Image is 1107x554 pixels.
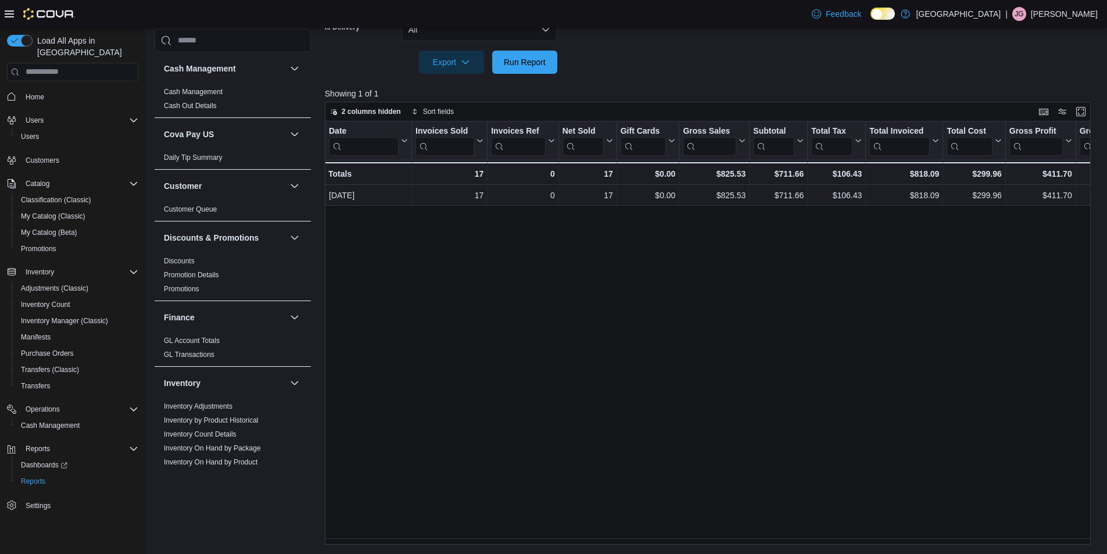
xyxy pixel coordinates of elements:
span: GL Account Totals [164,336,220,345]
p: | [1005,7,1008,21]
h3: Finance [164,312,195,323]
nav: Complex example [7,84,138,544]
span: Inventory by Product Historical [164,416,259,425]
span: Inventory [26,267,54,277]
button: Gift Cards [620,126,675,155]
div: Subtotal [753,126,794,155]
span: Promotions [21,244,56,253]
p: Showing 1 of 1 [325,88,1099,99]
button: Keyboard shortcuts [1037,105,1051,119]
div: $825.53 [683,188,746,202]
input: Dark Mode [870,8,895,20]
div: [DATE] [329,188,408,202]
button: Inventory Manager (Classic) [12,313,143,329]
div: 17 [415,188,483,202]
a: Daily Tip Summary [164,153,223,162]
span: Catalog [21,177,138,191]
button: Users [2,112,143,128]
button: Adjustments (Classic) [12,280,143,296]
button: My Catalog (Beta) [12,224,143,241]
h3: Cash Management [164,63,236,74]
span: Inventory Manager (Classic) [16,314,138,328]
span: Customers [26,156,59,165]
div: Total Tax [811,126,852,137]
div: $711.66 [753,167,804,181]
span: My Catalog (Classic) [21,212,85,221]
span: GL Transactions [164,350,214,359]
span: Dashboards [21,460,67,470]
button: Discounts & Promotions [164,232,285,244]
span: Manifests [21,333,51,342]
a: Purchase Orders [16,346,78,360]
div: Total Cost [947,126,992,155]
div: Invoices Ref [491,126,545,137]
button: Cash Management [164,63,285,74]
button: Catalog [2,176,143,192]
button: My Catalog (Classic) [12,208,143,224]
button: Users [12,128,143,145]
a: GL Transactions [164,351,214,359]
div: Cova Pay US [155,151,311,169]
button: Cova Pay US [164,128,285,140]
button: Invoices Sold [415,126,483,155]
button: Total Cost [947,126,1001,155]
button: Net Sold [562,126,612,155]
span: Operations [26,405,60,414]
span: Classification (Classic) [16,193,138,207]
p: [GEOGRAPHIC_DATA] [916,7,1001,21]
div: Total Cost [947,126,992,137]
button: Operations [2,401,143,417]
button: Date [329,126,408,155]
a: Customer Queue [164,205,217,213]
button: Transfers [12,378,143,394]
button: Run Report [492,51,557,74]
span: 2 columns hidden [342,107,401,116]
button: Cova Pay US [288,127,302,141]
span: Users [21,113,138,127]
span: Feedback [826,8,861,20]
span: My Catalog (Beta) [16,226,138,240]
span: JG [1015,7,1023,21]
div: $106.43 [811,188,862,202]
span: Inventory On Hand by Package [164,444,261,453]
div: $711.66 [753,188,804,202]
div: Gift Cards [620,126,666,137]
button: Display options [1055,105,1069,119]
a: Inventory On Hand by Product [164,458,257,466]
a: My Catalog (Beta) [16,226,82,240]
div: Customer [155,202,311,221]
a: Inventory Count [16,298,75,312]
button: Operations [21,402,65,416]
div: Totals [328,167,408,181]
button: Transfers (Classic) [12,362,143,378]
button: Inventory [21,265,59,279]
div: $825.53 [683,167,746,181]
span: Export [426,51,477,74]
span: Promotion Details [164,270,219,280]
span: Users [16,130,138,144]
span: Cash Management [16,419,138,433]
span: Adjustments (Classic) [16,281,138,295]
div: $818.09 [869,188,939,202]
span: Promotions [16,242,138,256]
button: Inventory [164,377,285,389]
button: Cash Management [12,417,143,434]
div: $0.00 [621,188,676,202]
div: Subtotal [753,126,794,137]
span: Inventory Count Details [164,430,237,439]
div: Cash Management [155,85,311,117]
div: Gross Profit [1009,126,1063,137]
a: Inventory On Hand by Package [164,444,261,452]
span: Promotions [164,284,199,294]
span: My Catalog (Classic) [16,209,138,223]
span: Purchase Orders [16,346,138,360]
div: 17 [563,188,613,202]
span: Inventory Count [21,300,70,309]
span: Transfers (Classic) [21,365,79,374]
button: Sort fields [407,105,458,119]
span: Cash Management [21,421,80,430]
h3: Customer [164,180,202,192]
a: Cash Management [16,419,84,433]
div: $0.00 [620,167,675,181]
a: Cash Management [164,88,223,96]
